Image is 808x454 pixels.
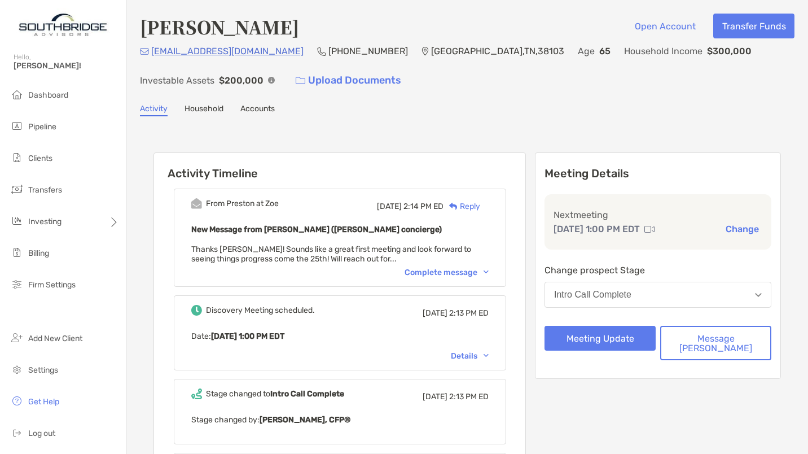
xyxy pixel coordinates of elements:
img: clients icon [10,151,24,164]
h4: [PERSON_NAME] [140,14,299,40]
div: Stage changed to [206,389,344,399]
span: Billing [28,248,49,258]
span: Investing [28,217,62,226]
p: [DATE] 1:00 PM EDT [554,222,640,236]
button: Message [PERSON_NAME] [660,326,771,360]
img: Email Icon [140,48,149,55]
p: Household Income [624,44,702,58]
img: Chevron icon [484,270,489,274]
span: Get Help [28,397,59,407]
img: logout icon [10,426,24,439]
span: [DATE] [423,308,447,318]
span: Clients [28,154,52,163]
p: Stage changed by: [191,413,489,427]
p: Next meeting [554,208,762,222]
b: Intro Call Complete [270,389,344,399]
a: Accounts [240,104,275,116]
span: Pipeline [28,122,56,132]
span: 2:14 PM ED [403,202,443,211]
span: Settings [28,365,58,375]
img: dashboard icon [10,88,24,101]
a: Household [185,104,223,116]
span: Add New Client [28,334,82,343]
button: Intro Call Complete [544,282,771,308]
div: Intro Call Complete [554,290,631,300]
span: [DATE] [423,392,447,401]
div: From Preston at Zoe [206,199,279,208]
div: Complete message [405,268,489,277]
span: 2:13 PM ED [449,308,489,318]
div: Discovery Meeting scheduled. [206,305,315,315]
span: Dashboard [28,90,68,100]
img: button icon [296,77,305,85]
p: [EMAIL_ADDRESS][DOMAIN_NAME] [151,44,304,58]
b: [DATE] 1:00 PM EDT [211,331,284,341]
img: settings icon [10,363,24,376]
p: Age [578,44,595,58]
a: Activity [140,104,168,116]
div: Details [451,351,489,361]
img: Location Icon [421,47,429,56]
img: Phone Icon [317,47,326,56]
img: get-help icon [10,394,24,408]
button: Transfer Funds [713,14,794,38]
b: [PERSON_NAME], CFP® [260,415,350,425]
h6: Activity Timeline [154,153,525,180]
span: [PERSON_NAME]! [14,61,119,71]
a: Upload Documents [288,68,409,93]
p: Investable Assets [140,73,214,88]
img: Zoe Logo [14,5,112,45]
img: Reply icon [449,203,458,210]
img: Event icon [191,198,202,209]
button: Change [722,223,762,235]
img: communication type [644,225,655,234]
img: Event icon [191,305,202,316]
img: Event icon [191,388,202,399]
span: [DATE] [377,202,402,211]
img: firm-settings icon [10,277,24,291]
img: Open dropdown arrow [755,293,762,297]
b: New Message from [PERSON_NAME] ([PERSON_NAME] concierge) [191,225,442,234]
span: Firm Settings [28,280,76,290]
p: [PHONE_NUMBER] [328,44,408,58]
p: $200,000 [219,73,264,88]
img: billing icon [10,246,24,259]
button: Open Account [626,14,704,38]
p: [GEOGRAPHIC_DATA] , TN , 38103 [431,44,564,58]
span: Thanks [PERSON_NAME]! Sounds like a great first meeting and look forward to seeing things progres... [191,245,471,264]
span: Transfers [28,185,62,195]
span: Log out [28,429,55,438]
span: 2:13 PM ED [449,392,489,401]
p: $300,000 [707,44,752,58]
img: add_new_client icon [10,331,24,344]
img: investing icon [10,214,24,228]
p: 65 [599,44,611,58]
img: transfers icon [10,182,24,196]
p: Date : [191,329,489,343]
button: Meeting Update [544,326,656,351]
p: Meeting Details [544,167,771,181]
div: Reply [443,200,480,212]
img: Chevron icon [484,354,489,357]
img: Info Icon [268,77,275,84]
img: pipeline icon [10,119,24,133]
p: Change prospect Stage [544,263,771,277]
